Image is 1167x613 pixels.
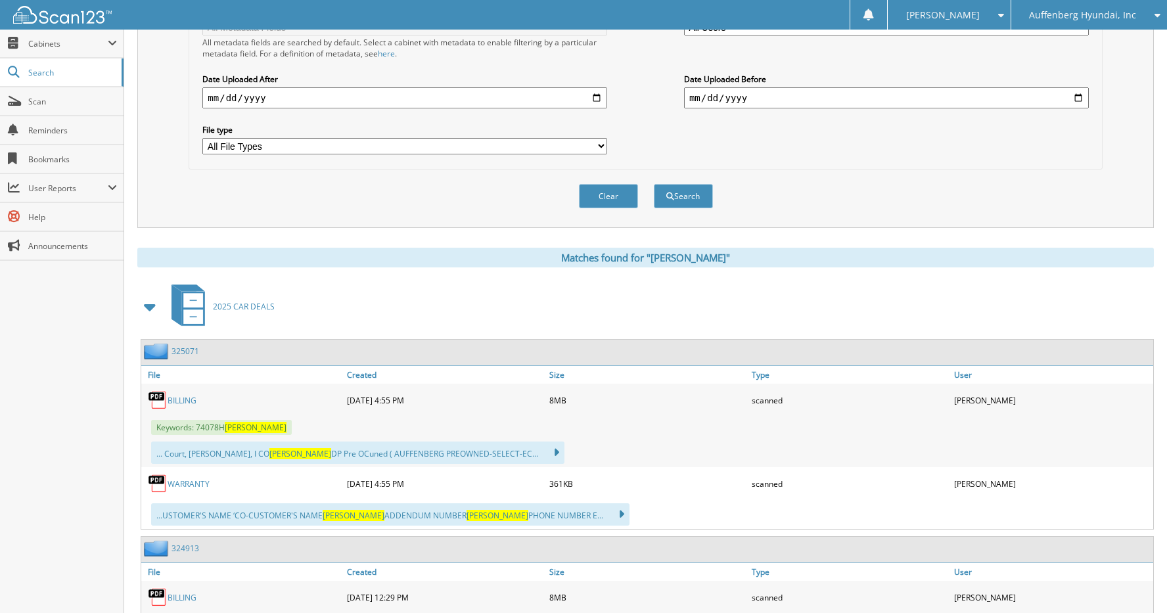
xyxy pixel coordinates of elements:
span: [PERSON_NAME] [269,448,331,459]
img: scan123-logo-white.svg [13,6,112,24]
a: 325071 [172,346,199,357]
img: folder2.png [144,343,172,359]
img: PDF.png [148,587,168,607]
label: Date Uploaded Before [684,74,1089,85]
div: scanned [748,584,951,610]
div: scanned [748,387,951,413]
input: end [684,87,1089,108]
iframe: Chat Widget [1101,550,1167,613]
span: 2025 CAR DEALS [213,301,275,312]
span: [PERSON_NAME] [225,422,286,433]
div: [DATE] 12:29 PM [344,584,546,610]
a: BILLING [168,592,196,603]
span: Keywords: 74078H [151,420,292,435]
div: ...USTOMER'S NAME ‘CO-CUSTOMER'S NAME ADDENDUM NUMBER PHONE NUMBER E... [151,503,629,526]
span: Scan [28,96,117,107]
span: Search [28,67,115,78]
div: scanned [748,470,951,497]
span: [PERSON_NAME] [906,11,980,19]
div: All metadata fields are searched by default. Select a cabinet with metadata to enable filtering b... [202,37,607,59]
input: start [202,87,607,108]
span: Auffenberg Hyundai, Inc [1029,11,1136,19]
label: Date Uploaded After [202,74,607,85]
a: User [951,366,1153,384]
label: File type [202,124,607,135]
a: 324913 [172,543,199,554]
div: 8MB [546,387,748,413]
span: Reminders [28,125,117,136]
a: Size [546,366,748,384]
span: User Reports [28,183,108,194]
span: Announcements [28,240,117,252]
a: WARRANTY [168,478,210,489]
a: Size [546,563,748,581]
div: ... Court, [PERSON_NAME], I CO DP Pre OCuned ( AUFFENBERG PREOWNED-SELECT-EC... [151,442,564,464]
a: Created [344,563,546,581]
img: PDF.png [148,390,168,410]
img: folder2.png [144,540,172,556]
div: 8MB [546,584,748,610]
span: Help [28,212,117,223]
a: BILLING [168,395,196,406]
span: Bookmarks [28,154,117,165]
div: 361KB [546,470,748,497]
div: [PERSON_NAME] [951,387,1153,413]
a: User [951,563,1153,581]
div: [PERSON_NAME] [951,470,1153,497]
div: [PERSON_NAME] [951,584,1153,610]
a: Type [748,366,951,384]
div: Matches found for "[PERSON_NAME]" [137,248,1154,267]
button: Search [654,184,713,208]
span: [PERSON_NAME] [467,510,528,521]
a: File [141,563,344,581]
div: [DATE] 4:55 PM [344,387,546,413]
a: Created [344,366,546,384]
a: here [378,48,395,59]
span: [PERSON_NAME] [323,510,384,521]
a: Type [748,563,951,581]
a: 2025 CAR DEALS [164,281,275,332]
a: File [141,366,344,384]
div: [DATE] 4:55 PM [344,470,546,497]
span: Cabinets [28,38,108,49]
button: Clear [579,184,638,208]
img: PDF.png [148,474,168,493]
